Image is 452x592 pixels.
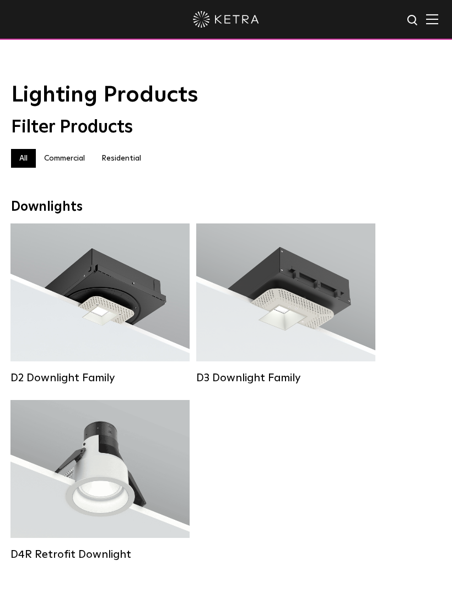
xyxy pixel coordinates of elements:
img: Hamburger%20Nav.svg [426,14,438,24]
div: D4R Retrofit Downlight [10,548,190,561]
img: search icon [406,14,420,28]
label: Residential [93,149,149,168]
img: ketra-logo-2019-white [193,11,259,28]
label: Commercial [36,149,93,168]
div: D3 Downlight Family [196,371,375,385]
div: D2 Downlight Family [10,371,190,385]
div: Filter Products [11,117,441,138]
a: D3 Downlight Family Lumen Output:700 / 900 / 1100Colors:White / Black / Silver / Bronze / Paintab... [196,223,375,383]
div: Downlights [11,199,441,215]
a: D2 Downlight Family Lumen Output:1200Colors:White / Black / Gloss Black / Silver / Bronze / Silve... [10,223,190,383]
a: D4R Retrofit Downlight Lumen Output:800Colors:White / BlackBeam Angles:15° / 25° / 40° / 60°Watta... [10,400,190,560]
span: Lighting Products [11,84,198,106]
label: All [11,149,36,168]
